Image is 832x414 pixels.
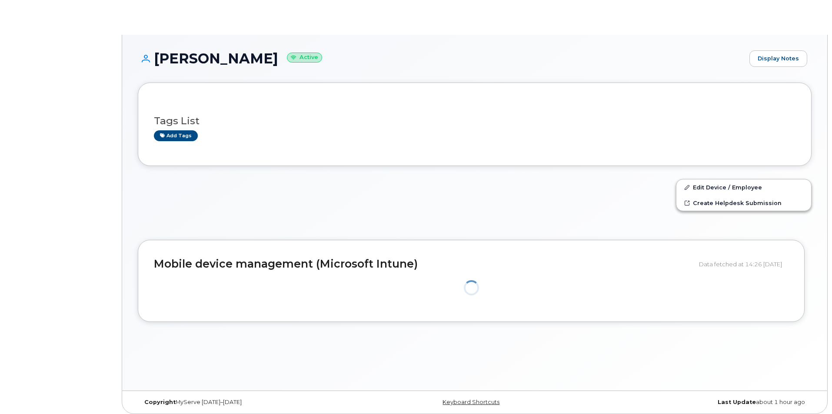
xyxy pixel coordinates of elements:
[699,256,789,272] div: Data fetched at 14:26 [DATE]
[587,399,812,406] div: about 1 hour ago
[144,399,176,405] strong: Copyright
[287,53,322,63] small: Active
[676,179,811,195] a: Edit Device / Employee
[138,51,745,66] h1: [PERSON_NAME]
[718,399,756,405] strong: Last Update
[749,50,807,67] a: Display Notes
[154,130,198,141] a: Add tags
[154,258,692,270] h2: Mobile device management (Microsoft Intune)
[138,399,363,406] div: MyServe [DATE]–[DATE]
[676,195,811,211] a: Create Helpdesk Submission
[154,116,795,126] h3: Tags List
[443,399,499,405] a: Keyboard Shortcuts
